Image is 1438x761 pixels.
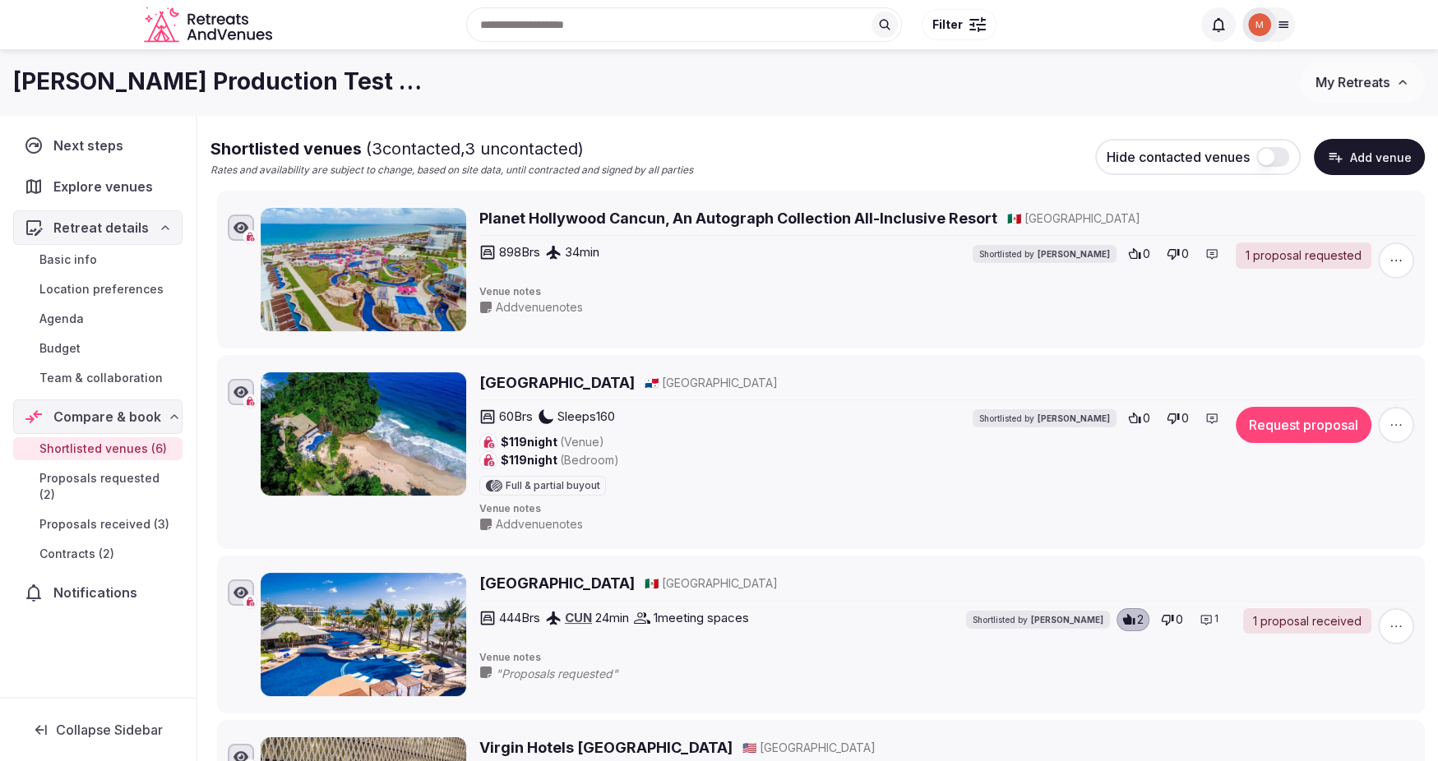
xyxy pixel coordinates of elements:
span: $119 night [501,452,619,468]
p: Rates and availability are subject to change, based on site data, until contracted and signed by ... [210,164,693,178]
span: 898 Brs [499,243,540,261]
button: 0 [1162,407,1194,430]
span: 0 [1181,246,1189,262]
span: 2 [1137,611,1144,628]
a: Location preferences [13,278,183,301]
button: 0 [1123,242,1155,265]
a: [GEOGRAPHIC_DATA] [479,573,635,593]
button: 0 [1156,608,1188,631]
a: Shortlisted venues (6) [13,437,183,460]
span: Proposals received (3) [39,516,169,533]
span: [PERSON_NAME] [1031,614,1103,625]
button: 🇲🇽 [1007,210,1021,227]
span: Full & partial buyout [506,481,600,491]
span: Venue notes [479,285,1414,299]
span: Basic info [39,251,97,268]
span: Budget [39,340,81,357]
span: 🇺🇸 [742,740,756,754]
span: 0 [1181,410,1189,427]
div: Shortlisted by [973,409,1117,427]
button: 2 [1117,608,1149,631]
button: Filter [922,9,996,40]
span: 🇲🇽 [645,576,659,590]
a: CUN [565,610,592,625]
button: 🇲🇽 [645,575,659,592]
a: Visit the homepage [144,7,275,44]
a: Virgin Hotels [GEOGRAPHIC_DATA] [479,737,733,758]
span: Team & collaboration [39,370,163,386]
span: Compare & book [53,407,161,427]
span: Filter [932,16,963,33]
button: 0 [1123,407,1155,430]
span: 🇲🇽 [1007,211,1021,225]
span: 60 Brs [499,408,533,425]
span: 0 [1143,410,1150,427]
span: 0 [1143,246,1150,262]
span: Venue notes [479,502,1414,516]
a: Next steps [13,128,183,163]
a: 1 proposal received [1243,608,1371,634]
span: Sleeps 160 [557,408,615,425]
a: Agenda [13,307,183,330]
span: ( 3 contacted, 3 uncontacted) [366,139,584,159]
h1: [PERSON_NAME] Production Test Retreat [13,66,434,98]
span: [GEOGRAPHIC_DATA] [760,740,876,756]
span: [GEOGRAPHIC_DATA] [1024,210,1140,227]
span: Hide contacted venues [1107,149,1250,165]
span: Notifications [53,583,144,602]
a: Planet Hollywood Cancun, An Autograph Collection All-Inclusive Resort [479,208,997,228]
span: Add venue notes [496,299,583,316]
span: Next steps [53,136,130,155]
span: 1 [1214,612,1218,626]
img: Planet Hollywood Cancun, An Autograph Collection All-Inclusive Resort [261,208,466,331]
span: Shortlisted venues (6) [39,440,167,457]
span: [PERSON_NAME] [1038,413,1110,424]
a: [GEOGRAPHIC_DATA] [479,372,635,393]
span: Shortlisted venues [210,139,584,159]
a: Explore venues [13,169,183,204]
button: Request proposal [1236,407,1371,443]
span: 0 [1176,611,1183,628]
span: Agenda [39,311,84,327]
span: (Venue) [560,435,604,449]
button: 🇺🇸 [742,740,756,756]
a: Proposals received (3) [13,513,183,536]
span: 24 min [595,609,629,626]
span: 444 Brs [499,609,540,626]
span: Location preferences [39,281,164,297]
span: [PERSON_NAME] [1038,248,1110,260]
img: Red Frog Beach Island Resort [261,372,466,496]
svg: Retreats and Venues company logo [144,7,275,44]
button: My Retreats [1300,62,1425,103]
button: 1 [1195,608,1223,631]
span: Retreat details [53,218,149,238]
img: Palmar Beach Resort & Spa Riviera Maya [261,573,466,696]
button: Add venue [1314,139,1425,175]
span: Add venue notes [496,516,583,533]
span: [GEOGRAPHIC_DATA] [662,575,778,592]
a: 1 proposal requested [1236,242,1371,269]
a: Contracts (2) [13,542,183,565]
img: Mark Fromson [1248,13,1271,36]
div: Shortlisted by [973,245,1117,263]
span: 34 min [565,243,599,261]
span: Explore venues [53,177,160,196]
button: 0 [1162,242,1194,265]
span: Venue notes [479,651,1414,665]
span: "Proposals requested" [496,666,651,682]
span: Proposals requested (2) [39,470,176,503]
a: Proposals requested (2) [13,467,183,506]
a: Basic info [13,248,183,271]
span: (Bedroom) [560,453,619,467]
div: Shortlisted by [966,611,1110,629]
span: 🇵🇦 [645,376,659,390]
button: Collapse Sidebar [13,712,183,748]
span: My Retreats [1315,74,1389,90]
span: Contracts (2) [39,546,114,562]
span: [GEOGRAPHIC_DATA] [662,375,778,391]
